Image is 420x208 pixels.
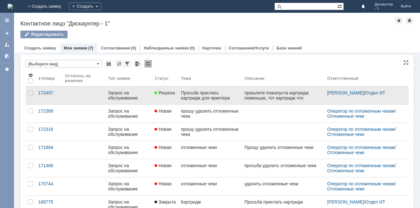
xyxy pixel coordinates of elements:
[62,70,105,86] th: Осталось на решение
[155,163,171,168] span: Новая
[38,127,60,132] div: 172316
[38,163,60,168] div: 171488
[24,46,56,50] a: Создать заявку
[327,127,401,137] div: /
[105,123,152,141] a: Запрос на обслуживание
[181,127,240,137] div: прошу удалить отложенные чеки
[8,4,13,9] img: logo
[155,108,171,114] span: Новая
[38,181,60,186] div: 170744
[105,86,152,104] a: Запрос на обслуживание
[178,141,242,159] a: отложенные чеки
[327,90,364,95] a: [PERSON_NAME]
[36,86,62,104] a: 172497
[2,51,12,61] a: Мои согласования
[327,186,364,191] a: Отложенные чеки
[105,177,152,195] a: Запрос на обслуживание
[36,70,62,86] th: Номер
[374,6,393,10] span: - 1
[108,76,130,81] div: Тип заявки
[108,90,149,100] div: Запрос на обслуживание
[152,105,178,123] a: Новая
[327,76,358,81] div: Ответственный
[36,123,62,141] a: 172316
[108,163,149,173] div: Запрос на обслуживание
[181,199,240,204] div: Картридж
[105,159,152,177] a: Запрос на обслуживание
[123,60,131,68] div: Фильтрация...
[403,60,409,65] div: На всю страницу
[2,40,12,50] a: Мои заявки
[144,46,189,50] a: Наблюдаемые заявки
[38,108,60,114] div: 172389
[327,181,401,191] div: /
[155,76,168,81] div: Статус
[155,90,175,95] span: Решена
[365,90,385,95] a: Отдел ИТ
[69,3,101,10] div: Создать
[395,17,403,24] div: Добавить в избранное
[202,46,221,50] a: Карточка
[155,145,171,150] span: Новая
[178,70,242,86] th: Тема
[190,46,195,50] div: (0)
[152,159,178,177] a: Новая
[327,181,395,186] a: Оператор по отложенным чекам
[144,60,152,68] div: Обновлять список
[38,90,60,95] div: 172497
[327,114,364,119] a: Отложенные чеки
[327,163,395,168] a: Оператор по отложенным чекам
[64,46,87,50] a: Мои заявки
[365,199,385,204] a: Отдел ИТ
[181,90,240,100] div: Просьба прислать картридж для принтера
[36,105,62,123] a: 172389
[105,60,112,68] div: Сохранить вид
[108,181,149,191] div: Запрос на обслуживание
[337,3,344,9] span: Расширенный поиск
[101,46,130,50] a: Согласования
[36,141,62,159] a: 171894
[327,108,395,114] a: Оператор по отложенным чекам
[155,199,176,204] span: Закрыта
[181,181,240,186] div: отложенные чеки
[115,60,123,68] div: Сортировка...
[178,159,242,177] a: отложенные чеки
[178,86,242,104] a: Просьба прислать картридж для принтера
[28,73,33,78] span: Настройки
[2,28,12,38] a: Создать заявку
[325,70,403,86] th: Ответственный
[181,108,240,119] div: прошу удалить отложенные чеки
[327,150,364,155] a: Отложенные чеки
[178,177,242,195] a: отложенные чеки
[327,163,401,173] div: /
[36,177,62,195] a: 170744
[327,145,395,150] a: Оператор по отложенным чекам
[155,127,171,132] span: Новая
[155,181,171,186] span: Новая
[65,73,98,83] div: Осталось на решение
[327,199,364,204] a: [PERSON_NAME]
[41,76,55,81] div: Номер
[277,46,302,50] a: База знаний
[38,145,60,150] div: 171894
[88,46,93,50] div: (7)
[152,177,178,195] a: Новая
[105,70,152,86] th: Тип заявки
[8,4,13,9] a: Перейти на домашнюю страницу
[152,141,178,159] a: Новая
[152,86,178,104] a: Решена
[327,127,395,132] a: Оператор по отложенным чекам
[406,17,413,24] div: Сделать домашней страницей
[108,108,149,119] div: Запрос на обслуживание
[327,168,364,173] a: Отложенные чеки
[327,108,401,119] div: /
[131,46,136,50] div: (0)
[20,20,395,27] div: Контактное лицо "Дискаунтер - 1"
[105,105,152,123] a: Запрос на обслуживание
[374,3,393,6] span: Дискаунтер
[327,90,401,95] div: /
[229,46,269,50] a: Соглашения/Услуги
[36,159,62,177] a: 171488
[327,199,401,204] div: /
[108,145,149,155] div: Запрос на обслуживание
